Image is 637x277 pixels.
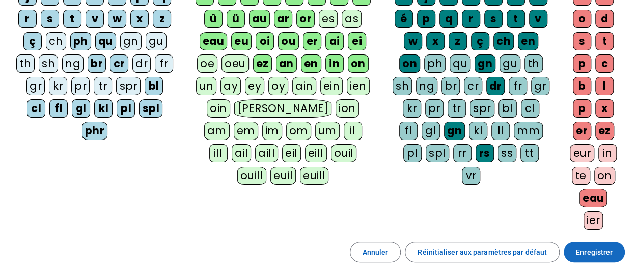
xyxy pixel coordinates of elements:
div: p [417,10,435,28]
div: x [426,32,445,50]
div: br [88,54,106,73]
div: sh [393,77,412,95]
div: im [262,122,282,140]
div: eil [282,144,301,162]
div: ouill [237,167,266,185]
div: bl [145,77,163,95]
div: [PERSON_NAME] [234,99,331,118]
div: w [404,32,422,50]
div: é [395,10,413,28]
div: br [441,77,460,95]
div: ez [595,122,614,140]
button: Enregistrer [564,242,625,262]
button: Réinitialiser aux paramètres par défaut [405,242,560,262]
div: gu [500,54,520,73]
div: ç [471,32,489,50]
div: q [439,10,458,28]
div: ss [498,144,516,162]
div: kr [49,77,67,95]
div: ch [46,32,66,50]
div: om [286,122,311,140]
div: û [204,10,223,28]
div: gn [120,32,142,50]
div: un [196,77,216,95]
div: qu [450,54,470,73]
div: pl [403,144,422,162]
div: ng [416,77,437,95]
div: x [595,99,614,118]
div: t [63,10,81,28]
span: Réinitialiser aux paramètres par défaut [418,246,547,258]
div: c [595,54,614,73]
div: cr [110,54,128,73]
div: ier [584,211,603,230]
div: cl [27,99,45,118]
div: tr [94,77,112,95]
div: as [342,10,362,28]
div: gl [72,99,90,118]
div: p [573,99,591,118]
div: r [18,10,37,28]
div: es [319,10,338,28]
div: rs [476,144,494,162]
div: v [529,10,547,28]
div: fr [155,54,173,73]
div: em [234,122,258,140]
div: kr [403,99,421,118]
div: spr [470,99,494,118]
div: ay [220,77,241,95]
div: o [573,10,591,28]
div: sh [39,54,58,73]
span: Enregistrer [576,246,613,258]
div: euil [270,167,296,185]
div: er [573,122,591,140]
div: aill [255,144,278,162]
div: ey [245,77,264,95]
div: ph [70,32,91,50]
div: fl [399,122,418,140]
div: b [573,77,591,95]
div: on [594,167,615,185]
div: dr [132,54,151,73]
div: eill [305,144,327,162]
div: au [249,10,270,28]
div: in [325,54,344,73]
div: oy [268,77,288,95]
div: t [507,10,525,28]
div: ph [424,54,446,73]
div: th [524,54,543,73]
div: v [86,10,104,28]
div: in [598,144,617,162]
div: gr [26,77,45,95]
div: vr [462,167,480,185]
div: gr [531,77,549,95]
div: spr [116,77,141,95]
div: oeu [221,54,249,73]
div: w [108,10,126,28]
div: pr [425,99,444,118]
div: spl [426,144,449,162]
div: ez [253,54,272,73]
div: s [484,10,503,28]
div: ion [336,99,359,118]
div: fr [509,77,527,95]
div: mm [514,122,543,140]
div: ien [347,77,370,95]
div: s [573,32,591,50]
div: kl [469,122,487,140]
div: ch [493,32,514,50]
div: d [595,10,614,28]
span: Annuler [363,246,389,258]
div: th [16,54,35,73]
div: en [518,32,538,50]
div: pl [117,99,135,118]
div: er [303,32,321,50]
div: ein [320,77,343,95]
div: te [572,167,590,185]
div: p [573,54,591,73]
div: s [41,10,59,28]
div: eau [200,32,228,50]
div: ü [227,10,245,28]
div: bl [498,99,517,118]
div: ouil [331,144,357,162]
